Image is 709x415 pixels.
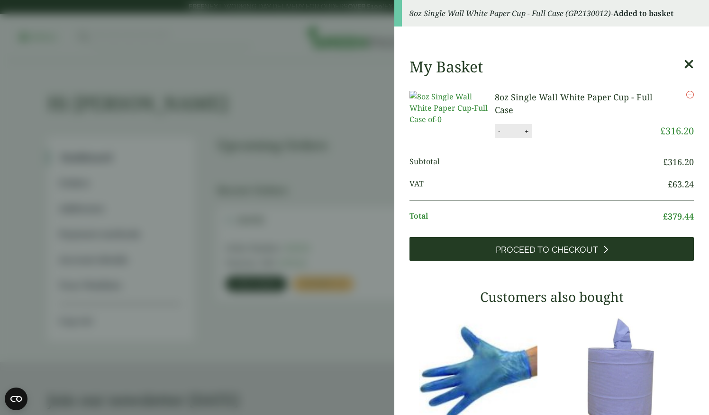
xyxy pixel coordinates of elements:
[613,8,673,18] strong: Added to basket
[5,388,27,410] button: Open CMP widget
[663,211,694,222] bdi: 379.44
[663,211,668,222] span: £
[409,8,611,18] em: 8oz Single Wall White Paper Cup - Full Case (GP2130012)
[668,178,673,190] span: £
[660,124,694,137] bdi: 316.20
[663,156,694,168] bdi: 316.20
[660,124,665,137] span: £
[409,237,694,261] a: Proceed to Checkout
[663,156,668,168] span: £
[496,245,598,255] span: Proceed to Checkout
[409,156,663,168] span: Subtotal
[409,91,495,125] img: 8oz Single Wall White Paper Cup-Full Case of-0
[409,210,663,223] span: Total
[409,58,483,76] h2: My Basket
[495,91,653,115] a: 8oz Single Wall White Paper Cup - Full Case
[522,127,531,135] button: +
[409,289,694,305] h3: Customers also bought
[686,91,694,98] a: Remove this item
[495,127,503,135] button: -
[668,178,694,190] bdi: 63.24
[409,178,668,191] span: VAT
